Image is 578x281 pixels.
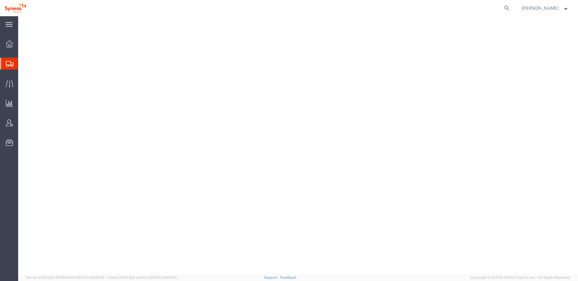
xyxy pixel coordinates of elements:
[521,4,569,12] button: [PERSON_NAME]
[26,275,104,279] span: Server: 2025.19.0-1259b540fc1
[264,275,280,279] a: Support
[5,3,26,13] img: logo
[107,275,177,279] span: Client: 2025.19.0-aefe70c
[280,275,297,279] a: Feedback
[77,275,104,279] span: [DATE] 08:26:33
[522,5,559,12] span: Bianca Suriol Galimany
[18,16,578,274] iframe: FS Legacy Container
[470,275,570,280] span: Copyright © [DATE]-[DATE] Agistix Inc., All Rights Reserved
[150,275,177,279] span: [DATE] 08:00:06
